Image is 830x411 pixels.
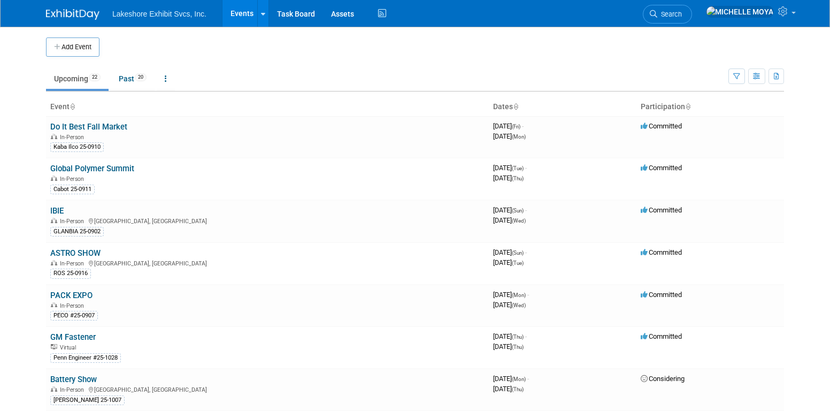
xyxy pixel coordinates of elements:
a: Do It Best Fall Market [50,122,127,132]
span: - [527,291,529,299]
span: [DATE] [493,174,524,182]
span: Lakeshore Exhibit Svcs, Inc. [112,10,206,18]
span: 20 [135,73,147,81]
div: PECO #25-0907 [50,311,98,321]
span: (Fri) [512,124,520,130]
span: [DATE] [493,132,526,140]
a: PACK EXPO [50,291,93,300]
span: In-Person [60,260,87,267]
span: Committed [641,164,682,172]
span: (Mon) [512,292,526,298]
span: (Mon) [512,134,526,140]
span: 22 [89,73,101,81]
div: [PERSON_NAME] 25-1007 [50,395,125,405]
a: Search [643,5,692,24]
span: [DATE] [493,206,527,214]
span: Virtual [60,344,79,351]
span: [DATE] [493,291,529,299]
div: [GEOGRAPHIC_DATA], [GEOGRAPHIC_DATA] [50,385,485,393]
span: [DATE] [493,342,524,351]
span: (Wed) [512,302,526,308]
span: In-Person [60,176,87,182]
th: Participation [636,98,784,116]
a: Past20 [111,68,155,89]
span: - [527,375,529,383]
img: Virtual Event [51,344,57,349]
span: - [525,332,527,340]
img: In-Person Event [51,176,57,181]
a: Sort by Start Date [513,102,518,111]
a: GM Fastener [50,332,96,342]
span: [DATE] [493,122,524,130]
th: Dates [489,98,636,116]
span: In-Person [60,134,87,141]
span: In-Person [60,218,87,225]
img: ExhibitDay [46,9,99,20]
span: [DATE] [493,332,527,340]
span: [DATE] [493,164,527,172]
span: (Sun) [512,208,524,214]
span: - [525,206,527,214]
div: Cabot 25-0911 [50,185,95,194]
a: IBIE [50,206,64,216]
div: ROS 25-0916 [50,269,91,278]
button: Add Event [46,37,99,57]
span: (Thu) [512,334,524,340]
img: In-Person Event [51,302,57,308]
span: - [525,248,527,256]
span: - [525,164,527,172]
a: Sort by Participation Type [685,102,690,111]
img: MICHELLE MOYA [706,6,774,18]
div: Penn Engineer #25-1028 [50,353,121,363]
span: (Mon) [512,376,526,382]
span: Committed [641,122,682,130]
span: Search [657,10,682,18]
span: Committed [641,248,682,256]
div: [GEOGRAPHIC_DATA], [GEOGRAPHIC_DATA] [50,258,485,267]
a: Battery Show [50,375,97,384]
span: - [522,122,524,130]
span: Committed [641,291,682,299]
span: (Thu) [512,344,524,350]
span: (Thu) [512,176,524,181]
span: [DATE] [493,216,526,224]
img: In-Person Event [51,218,57,223]
span: (Tue) [512,260,524,266]
img: In-Person Event [51,134,57,139]
span: (Tue) [512,165,524,171]
span: [DATE] [493,385,524,393]
img: In-Person Event [51,386,57,392]
span: Considering [641,375,685,383]
div: GLANBIA 25-0902 [50,227,104,237]
span: [DATE] [493,248,527,256]
span: (Thu) [512,386,524,392]
span: Committed [641,332,682,340]
div: Kaba Ilco 25-0910 [50,142,104,152]
span: In-Person [60,302,87,309]
span: Committed [641,206,682,214]
span: In-Person [60,386,87,393]
span: (Sun) [512,250,524,256]
div: [GEOGRAPHIC_DATA], [GEOGRAPHIC_DATA] [50,216,485,225]
span: [DATE] [493,375,529,383]
a: ASTRO SHOW [50,248,101,258]
span: [DATE] [493,258,524,267]
span: (Wed) [512,218,526,224]
a: Sort by Event Name [70,102,75,111]
th: Event [46,98,489,116]
span: [DATE] [493,301,526,309]
a: Global Polymer Summit [50,164,134,173]
img: In-Person Event [51,260,57,265]
a: Upcoming22 [46,68,109,89]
